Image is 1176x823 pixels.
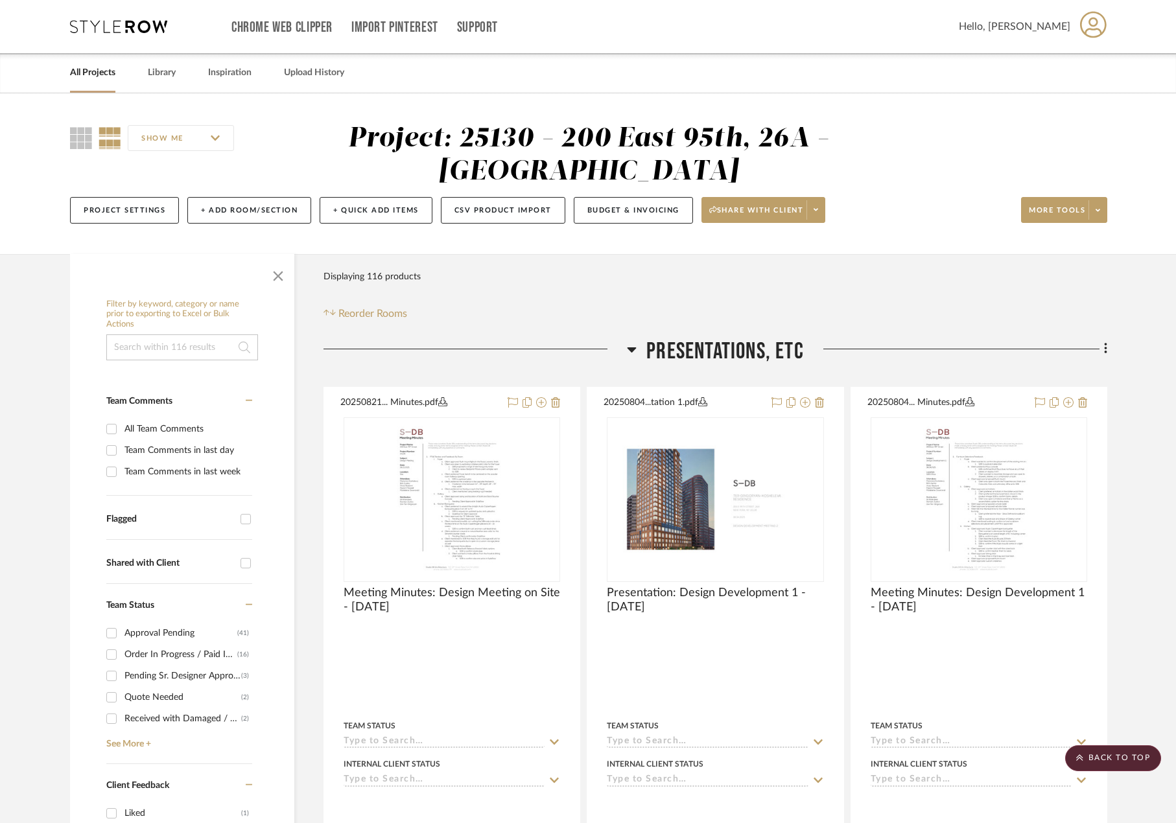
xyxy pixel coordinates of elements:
[106,514,234,525] div: Flagged
[237,644,249,665] div: (16)
[607,774,808,787] input: Type to Search…
[124,708,241,729] div: Received with Damaged / Replacement Ordered
[916,419,1041,581] img: Meeting Minutes: Design Development 1 - 08.04.2025
[231,22,333,33] a: Chrome Web Clipper
[344,586,560,614] span: Meeting Minutes: Design Meeting on Site - [DATE]
[574,197,693,224] button: Budget & Invoicing
[607,736,808,748] input: Type to Search…
[1021,197,1107,223] button: More tools
[237,623,249,643] div: (41)
[338,306,407,321] span: Reorder Rooms
[187,197,311,224] button: + Add Room/Section
[871,736,1072,748] input: Type to Search…
[709,205,804,225] span: Share with client
[457,22,498,33] a: Support
[70,197,179,224] button: Project Settings
[106,299,258,330] h6: Filter by keyword, category or name prior to exporting to Excel or Bulk Actions
[124,644,237,665] div: Order In Progress / Paid In Full w/ Freight, No Balance due
[124,687,241,708] div: Quote Needed
[607,586,823,614] span: Presentation: Design Development 1 - [DATE]
[323,264,421,290] div: Displaying 116 products
[124,666,241,686] div: Pending Sr. Designer Approval
[148,64,176,82] a: Library
[701,197,826,223] button: Share with client
[241,708,249,729] div: (2)
[348,125,829,185] div: Project: 25130 - 200 East 95th, 26A - [GEOGRAPHIC_DATA]
[344,758,440,770] div: Internal Client Status
[241,687,249,708] div: (2)
[344,736,545,748] input: Type to Search…
[646,338,804,365] span: PRESENTATIONS, ETC
[1065,745,1161,771] scroll-to-top-button: BACK TO TOP
[871,720,923,732] div: Team Status
[323,306,407,321] button: Reorder Rooms
[284,64,344,82] a: Upload History
[124,440,249,461] div: Team Comments in last day
[607,720,659,732] div: Team Status
[959,19,1070,34] span: Hello, [PERSON_NAME]
[106,558,234,569] div: Shared with Client
[106,781,169,790] span: Client Feedback
[871,586,1087,614] span: Meeting Minutes: Design Development 1 - [DATE]
[103,729,252,750] a: See More +
[871,774,1072,787] input: Type to Search…
[390,419,515,581] img: Meeting Minutes: Design Meeting on Site - 08.21.2025
[124,419,249,439] div: All Team Comments
[867,395,1027,411] button: 20250804... Minutes.pdf
[607,758,703,770] div: Internal Client Status
[208,64,252,82] a: Inspiration
[1029,205,1085,225] span: More tools
[106,397,172,406] span: Team Comments
[340,395,500,411] button: 20250821... Minutes.pdf
[441,197,565,224] button: CSV Product Import
[608,430,822,568] img: Presentation: Design Development 1 - 08.04.2025
[106,334,258,360] input: Search within 116 results
[344,720,395,732] div: Team Status
[344,774,545,787] input: Type to Search…
[265,261,291,286] button: Close
[351,22,438,33] a: Import Pinterest
[124,461,249,482] div: Team Comments in last week
[241,666,249,686] div: (3)
[871,758,967,770] div: Internal Client Status
[106,601,154,610] span: Team Status
[124,623,237,643] div: Approval Pending
[604,395,763,411] button: 20250804...tation 1.pdf
[320,197,432,224] button: + Quick Add Items
[70,64,115,82] a: All Projects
